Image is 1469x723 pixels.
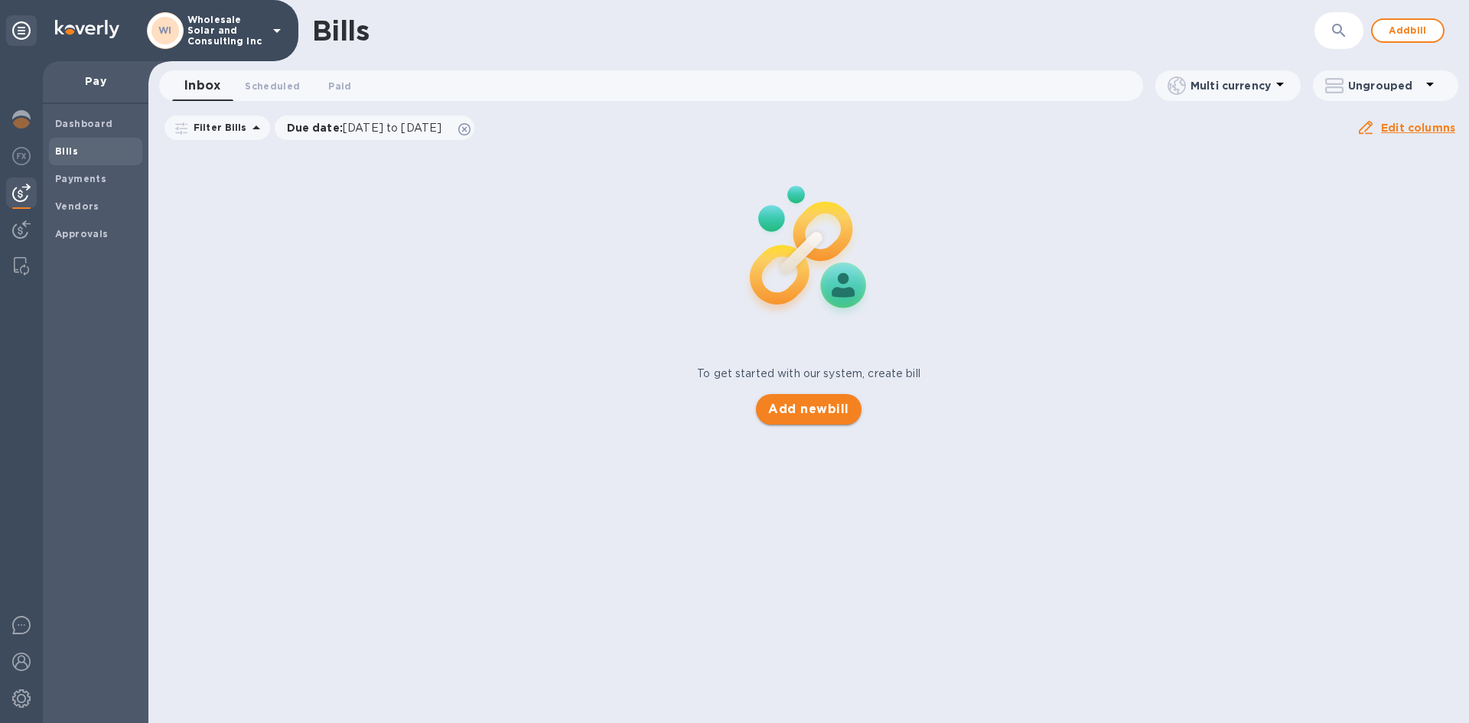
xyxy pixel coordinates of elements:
span: Scheduled [245,78,300,94]
div: Due date:[DATE] to [DATE] [275,116,475,140]
p: Wholesale Solar and Consulting Inc [187,15,264,47]
button: Add newbill [756,394,861,425]
div: Unpin categories [6,15,37,46]
p: Ungrouped [1348,78,1421,93]
u: Edit columns [1381,122,1455,134]
b: Approvals [55,228,109,239]
p: Due date : [287,120,450,135]
b: Bills [55,145,78,157]
span: [DATE] to [DATE] [343,122,441,134]
button: Addbill [1371,18,1445,43]
b: WI [158,24,172,36]
span: Add new bill [768,400,849,418]
p: Multi currency [1191,78,1271,93]
span: Paid [328,78,351,94]
img: Foreign exchange [12,147,31,165]
span: Inbox [184,75,220,96]
span: Add bill [1385,21,1431,40]
b: Dashboard [55,118,113,129]
b: Vendors [55,200,99,212]
p: Pay [55,73,136,89]
p: To get started with our system, create bill [697,366,920,382]
h1: Bills [312,15,369,47]
b: Payments [55,173,106,184]
img: Logo [55,20,119,38]
p: Filter Bills [187,121,247,134]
